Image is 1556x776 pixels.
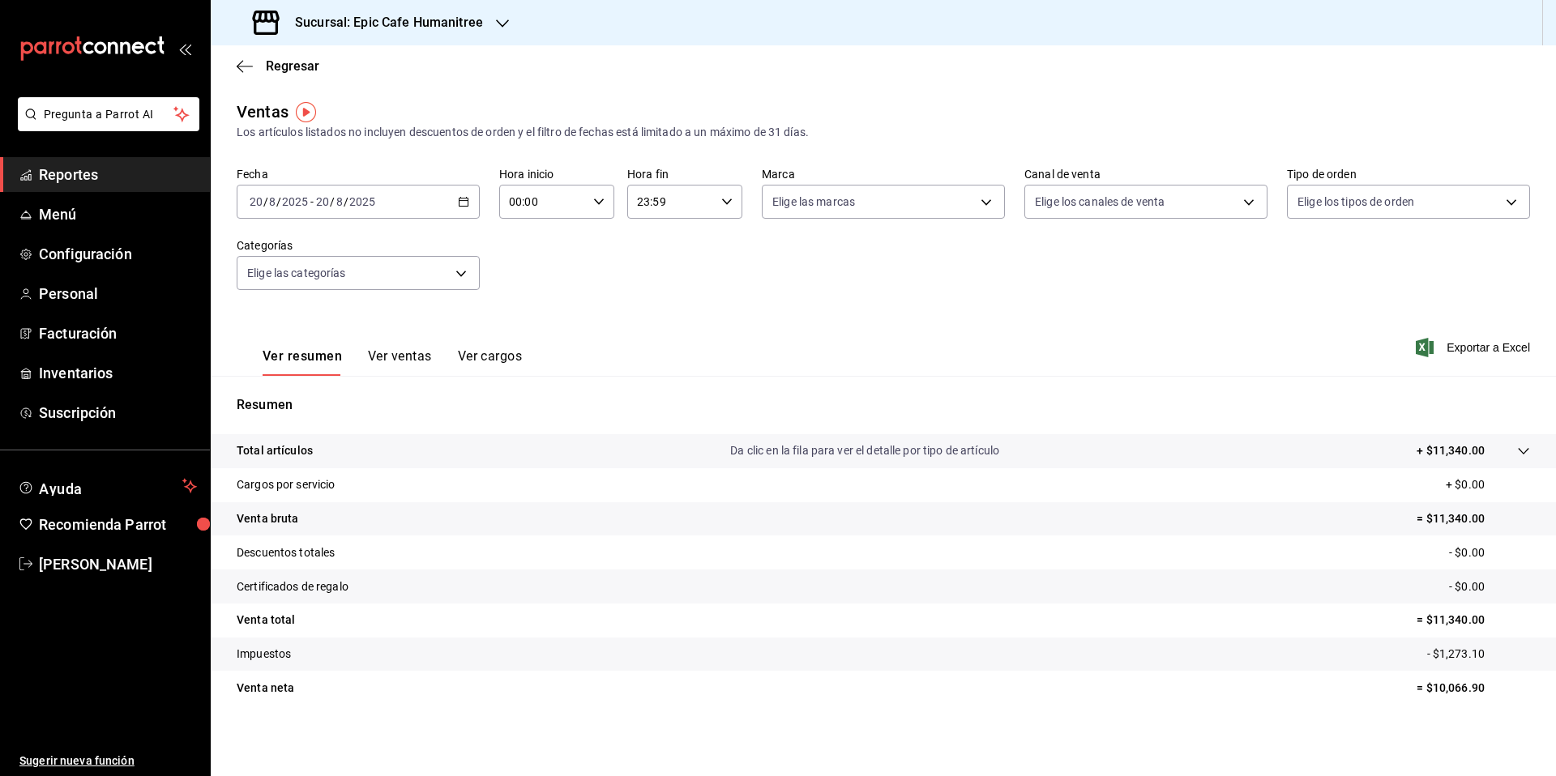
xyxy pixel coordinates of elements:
[1446,476,1530,493] p: + $0.00
[458,348,523,376] button: Ver cargos
[247,265,346,281] span: Elige las categorías
[310,195,314,208] span: -
[772,194,855,210] span: Elige las marcas
[19,753,197,770] span: Sugerir nueva función
[1035,194,1165,210] span: Elige los canales de venta
[44,106,174,123] span: Pregunta a Parrot AI
[1417,680,1530,697] p: = $10,066.90
[39,514,197,535] span: Recomienda Parrot
[39,402,197,424] span: Suscripción
[1427,646,1530,663] p: - $1,273.10
[282,13,483,32] h3: Sucursal: Epic Cafe Humanitree
[315,195,330,208] input: --
[499,168,614,180] label: Hora inicio
[39,283,197,305] span: Personal
[39,362,197,384] span: Inventarios
[18,97,199,131] button: Pregunta a Parrot AI
[263,348,342,376] button: Ver resumen
[348,195,376,208] input: ----
[11,117,199,134] a: Pregunta a Parrot AI
[368,348,432,376] button: Ver ventas
[237,100,289,124] div: Ventas
[237,476,336,493] p: Cargos por servicio
[1287,168,1530,180] label: Tipo de orden
[263,195,268,208] span: /
[178,42,191,55] button: open_drawer_menu
[1297,194,1414,210] span: Elige los tipos de orden
[39,203,197,225] span: Menú
[276,195,281,208] span: /
[1417,442,1485,459] p: + $11,340.00
[237,168,480,180] label: Fecha
[39,164,197,185] span: Reportes
[1419,338,1530,357] button: Exportar a Excel
[237,240,480,251] label: Categorías
[39,476,176,496] span: Ayuda
[237,124,1530,141] div: Los artículos listados no incluyen descuentos de orden y el filtro de fechas está limitado a un m...
[237,680,294,697] p: Venta neta
[268,195,276,208] input: --
[1449,578,1530,595] p: - $0.00
[762,168,1005,180] label: Marca
[336,195,344,208] input: --
[237,612,295,629] p: Venta total
[1417,612,1530,629] p: = $11,340.00
[237,58,319,74] button: Regresar
[39,243,197,265] span: Configuración
[281,195,309,208] input: ----
[1449,544,1530,561] p: - $0.00
[39,553,197,575] span: [PERSON_NAME]
[627,168,742,180] label: Hora fin
[249,195,263,208] input: --
[39,322,197,344] span: Facturación
[237,442,313,459] p: Total artículos
[237,578,348,595] p: Certificados de regalo
[730,442,999,459] p: Da clic en la fila para ver el detalle por tipo de artículo
[237,395,1530,415] p: Resumen
[263,348,522,376] div: navigation tabs
[1024,168,1267,180] label: Canal de venta
[237,510,298,527] p: Venta bruta
[330,195,335,208] span: /
[1417,510,1530,527] p: = $11,340.00
[237,646,291,663] p: Impuestos
[296,102,316,122] img: Tooltip marker
[237,544,335,561] p: Descuentos totales
[266,58,319,74] span: Regresar
[344,195,348,208] span: /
